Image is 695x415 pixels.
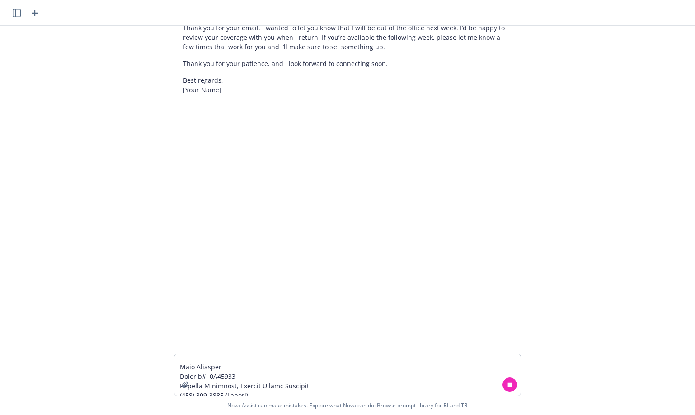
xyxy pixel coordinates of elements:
[183,23,512,52] p: Thank you for your email. I wanted to let you know that I will be out of the office next week. I’...
[183,59,512,68] p: Thank you for your patience, and I look forward to connecting soon.
[183,75,512,94] p: Best regards, [Your Name]
[4,396,691,415] span: Nova Assist can make mistakes. Explore what Nova can do: Browse prompt library for and
[461,401,468,409] a: TR
[443,401,449,409] a: BI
